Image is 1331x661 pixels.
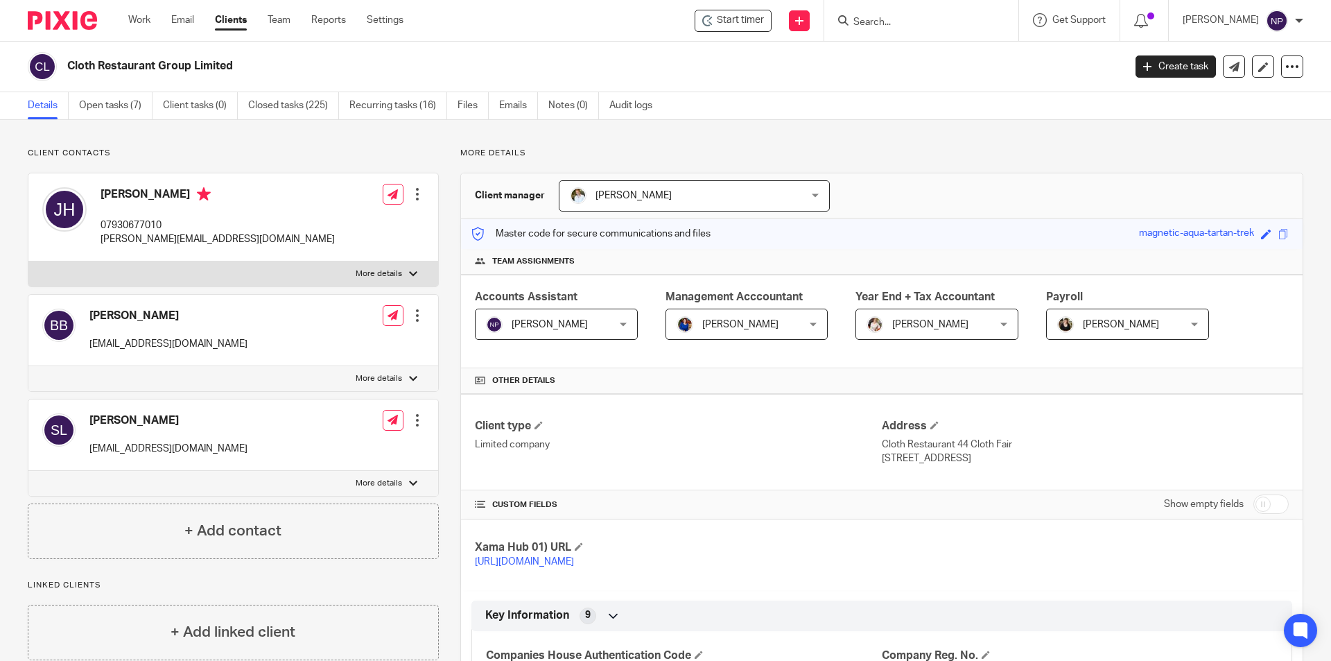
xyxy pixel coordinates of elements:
span: Accounts Assistant [475,291,577,302]
h2: Cloth Restaurant Group Limited [67,59,905,74]
a: Reports [311,13,346,27]
span: Team assignments [492,256,575,267]
h4: + Add linked client [171,621,295,643]
a: Emails [499,92,538,119]
img: Helen%20Campbell.jpeg [1057,316,1074,333]
h4: Xama Hub 01) URL [475,540,882,555]
span: [PERSON_NAME] [702,320,778,329]
h4: [PERSON_NAME] [101,187,335,205]
a: Open tasks (7) [79,92,153,119]
h4: Address [882,419,1289,433]
p: Linked clients [28,580,439,591]
p: [STREET_ADDRESS] [882,452,1289,465]
span: Other details [492,375,555,386]
p: [EMAIL_ADDRESS][DOMAIN_NAME] [89,442,247,456]
img: svg%3E [486,316,503,333]
div: Cloth Restaurant Group Limited [695,10,772,32]
a: Recurring tasks (16) [349,92,447,119]
h4: CUSTOM FIELDS [475,499,882,510]
p: [EMAIL_ADDRESS][DOMAIN_NAME] [89,337,247,351]
label: Show empty fields [1164,497,1244,511]
img: Pixie [28,11,97,30]
span: [PERSON_NAME] [595,191,672,200]
img: svg%3E [42,309,76,342]
img: Nicole.jpeg [677,316,693,333]
p: Cloth Restaurant 44 Cloth Fair [882,438,1289,452]
h4: + Add contact [184,520,281,542]
span: Start timer [717,13,764,28]
p: More details [356,373,402,384]
p: More details [356,478,402,489]
a: [URL][DOMAIN_NAME] [475,557,574,567]
p: [PERSON_NAME] [1183,13,1259,27]
a: Files [458,92,489,119]
a: Team [268,13,290,27]
h4: [PERSON_NAME] [89,413,247,428]
span: Key Information [485,608,569,623]
p: Client contacts [28,148,439,159]
h3: Client manager [475,189,545,203]
a: Settings [367,13,403,27]
h4: [PERSON_NAME] [89,309,247,323]
a: Notes (0) [548,92,599,119]
a: Client tasks (0) [163,92,238,119]
img: svg%3E [42,187,87,232]
div: magnetic-aqua-tartan-trek [1139,226,1254,242]
a: Audit logs [609,92,663,119]
img: svg%3E [42,413,76,447]
a: Work [128,13,150,27]
input: Search [852,17,977,29]
span: 9 [585,608,591,622]
span: [PERSON_NAME] [1083,320,1159,329]
p: Master code for secure communications and files [471,227,711,241]
img: sarah-royle.jpg [570,187,586,204]
img: svg%3E [1266,10,1288,32]
a: Closed tasks (225) [248,92,339,119]
i: Primary [197,187,211,201]
p: Limited company [475,438,882,452]
img: Kayleigh%20Henson.jpeg [867,316,883,333]
a: Clients [215,13,247,27]
a: Email [171,13,194,27]
span: [PERSON_NAME] [512,320,588,329]
p: 07930677010 [101,218,335,232]
span: [PERSON_NAME] [892,320,968,329]
img: svg%3E [28,52,57,81]
span: Get Support [1052,15,1106,25]
p: More details [356,268,402,280]
p: More details [460,148,1303,159]
a: Details [28,92,69,119]
span: Payroll [1046,291,1083,302]
a: Create task [1136,55,1216,78]
span: Year End + Tax Accountant [855,291,995,302]
h4: Client type [475,419,882,433]
span: Management Acccountant [665,291,803,302]
p: [PERSON_NAME][EMAIL_ADDRESS][DOMAIN_NAME] [101,232,335,246]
